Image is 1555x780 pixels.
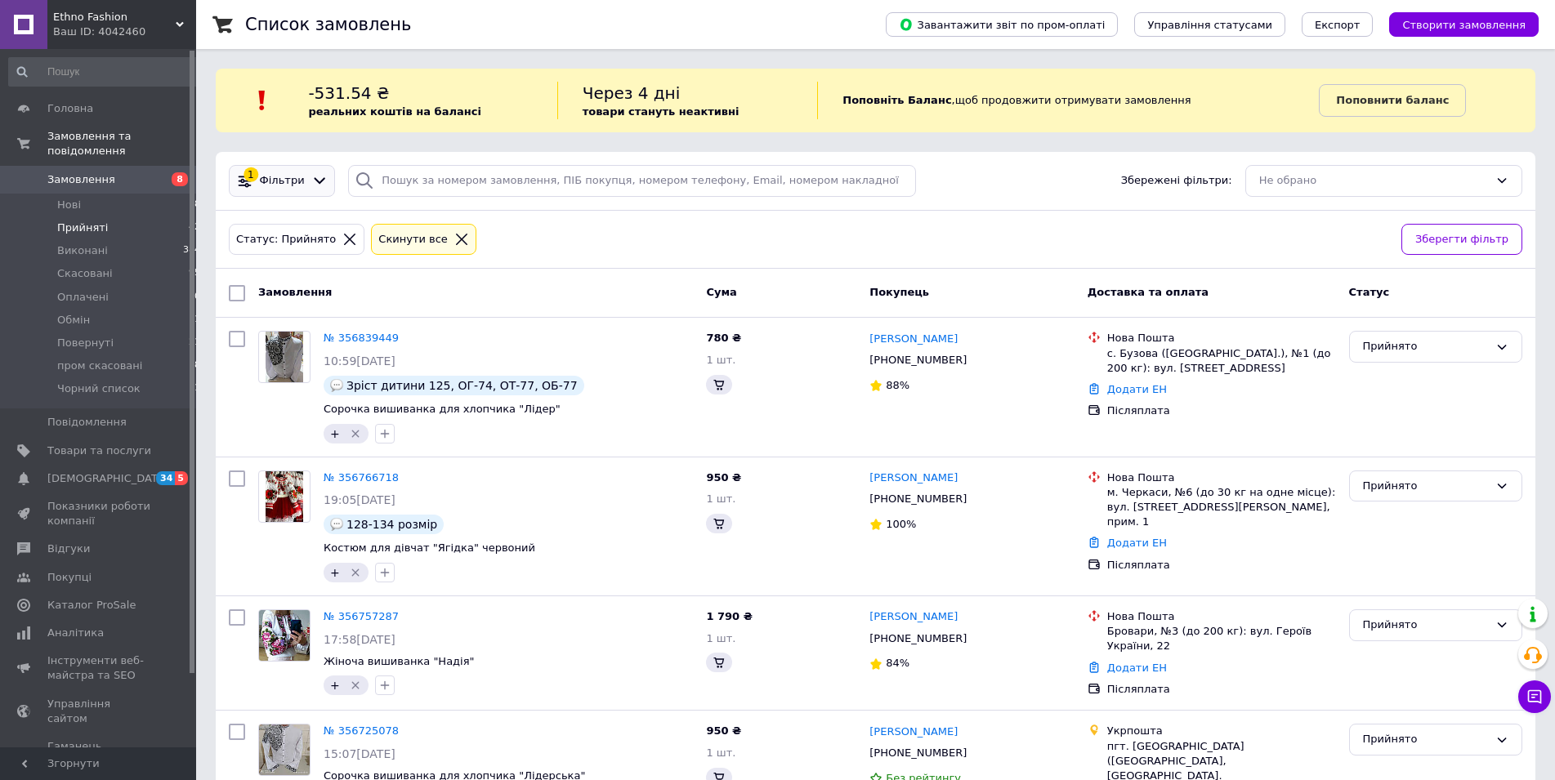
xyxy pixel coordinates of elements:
a: № 356725078 [324,724,399,737]
img: Фото товару [266,332,304,382]
span: [PHONE_NUMBER] [869,354,967,366]
span: Повідомлення [47,415,127,430]
b: Поповніть Баланс [842,94,951,106]
span: Прийняті [57,221,108,235]
a: № 356757287 [324,610,399,622]
span: 384 [183,243,200,258]
span: 88% [886,379,909,391]
input: Пошук за номером замовлення, ПІБ покупця, номером телефону, Email, номером накладної [348,165,916,197]
span: 84% [886,657,909,669]
span: [PHONE_NUMBER] [869,632,967,644]
a: Фото товару [258,470,311,523]
span: Замовлення [47,172,115,187]
span: -531.54 ₴ [308,83,389,103]
div: Бровари, №3 (до 200 кг): вул. Героїв України, 22 [1107,624,1336,653]
span: 8 [172,172,188,186]
span: Гаманець компанії [47,739,151,769]
a: [PERSON_NAME] [869,609,958,625]
span: Відгуки [47,542,90,556]
a: Додати ЕН [1107,662,1167,674]
span: 5 [175,471,188,485]
span: [DEMOGRAPHIC_DATA] [47,471,168,486]
a: Створити замовлення [1373,18,1539,30]
span: Cума [706,286,736,298]
div: 1 [244,167,258,182]
span: Скасовані [57,266,113,281]
div: Післяплата [1107,558,1336,573]
span: Повернуті [57,336,114,350]
span: + [330,427,340,440]
a: [PERSON_NAME] [869,724,958,740]
input: Пошук [8,57,202,87]
span: Зберегти фільтр [1415,231,1508,248]
div: м. Черкаси, №6 (до 30 кг на одне місце): вул. [STREET_ADDRESS][PERSON_NAME], прим. 1 [1107,485,1336,530]
a: Жіноча вишиванка "Надія" [324,655,475,667]
span: Зріст дитини 125, ОГ-74, ОТ-77, ОБ-77 [346,379,578,392]
span: + [330,566,340,579]
img: :speech_balloon: [330,518,343,531]
img: :exclamation: [250,88,275,113]
span: Покупці [47,570,92,585]
span: 780 ₴ [706,332,741,344]
span: 1 790 ₴ [706,610,752,622]
div: Післяплата [1107,682,1336,697]
span: Замовлення [258,286,332,298]
span: Оплачені [57,290,109,305]
a: Сорочка вишиванка для хлопчика "Лідер" [324,403,561,415]
span: 1 [194,313,200,328]
span: Через 4 дні [583,83,681,103]
span: 1 шт. [706,493,735,505]
span: 42 [189,221,200,235]
b: товари стануть неактивні [583,105,740,118]
div: Нова Пошта [1107,609,1336,624]
span: 128-134 розмір [346,518,437,531]
div: Нова Пошта [1107,331,1336,345]
a: № 356766718 [324,471,399,484]
button: Експорт [1302,12,1374,37]
span: 21 [189,336,200,350]
span: + [330,679,340,692]
span: 11 [189,381,200,396]
div: Ваш ID: 4042460 [53,25,196,39]
span: Інструменти веб-майстра та SEO [47,653,151,683]
button: Завантажити звіт по пром-оплаті [886,12,1118,37]
span: Показники роботи компанії [47,499,151,528]
a: Додати ЕН [1107,537,1167,549]
img: :speech_balloon: [330,379,343,392]
div: Прийнято [1363,617,1489,634]
span: Каталог ProSale [47,598,136,613]
img: Фото товару [259,724,310,775]
svg: Видалити мітку [349,679,362,692]
a: [PERSON_NAME] [869,470,958,486]
span: 0 [194,290,200,305]
span: 1 шт. [706,354,735,366]
a: Костюм для дівчат "Ягідка" червоний [324,542,535,554]
span: Доставка та оплата [1088,286,1209,298]
span: [PHONE_NUMBER] [869,747,967,759]
div: Не обрано [1259,172,1489,189]
span: 8 [194,198,200,212]
span: Ethno Fashion [53,10,176,25]
span: Виконані [57,243,108,258]
a: [PERSON_NAME] [869,332,958,347]
span: 950 ₴ [706,724,741,737]
span: 950 ₴ [706,471,741,484]
div: Укрпошта [1107,724,1336,738]
span: Замовлення та повідомлення [47,129,196,158]
div: Післяплата [1107,403,1336,418]
img: Фото товару [266,471,304,522]
button: Чат з покупцем [1518,680,1551,713]
div: , щоб продовжити отримувати замовлення [817,82,1319,119]
div: Нова Пошта [1107,470,1336,485]
button: Створити замовлення [1389,12,1539,37]
a: Додати ЕН [1107,383,1167,395]
div: Прийнято [1363,731,1489,748]
div: Статус: Прийнято [233,231,339,248]
span: 19:05[DATE] [324,493,395,506]
span: Збережені фільтри: [1121,173,1232,189]
span: Нові [57,198,81,212]
span: 95 [189,266,200,281]
span: Експорт [1315,19,1361,31]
